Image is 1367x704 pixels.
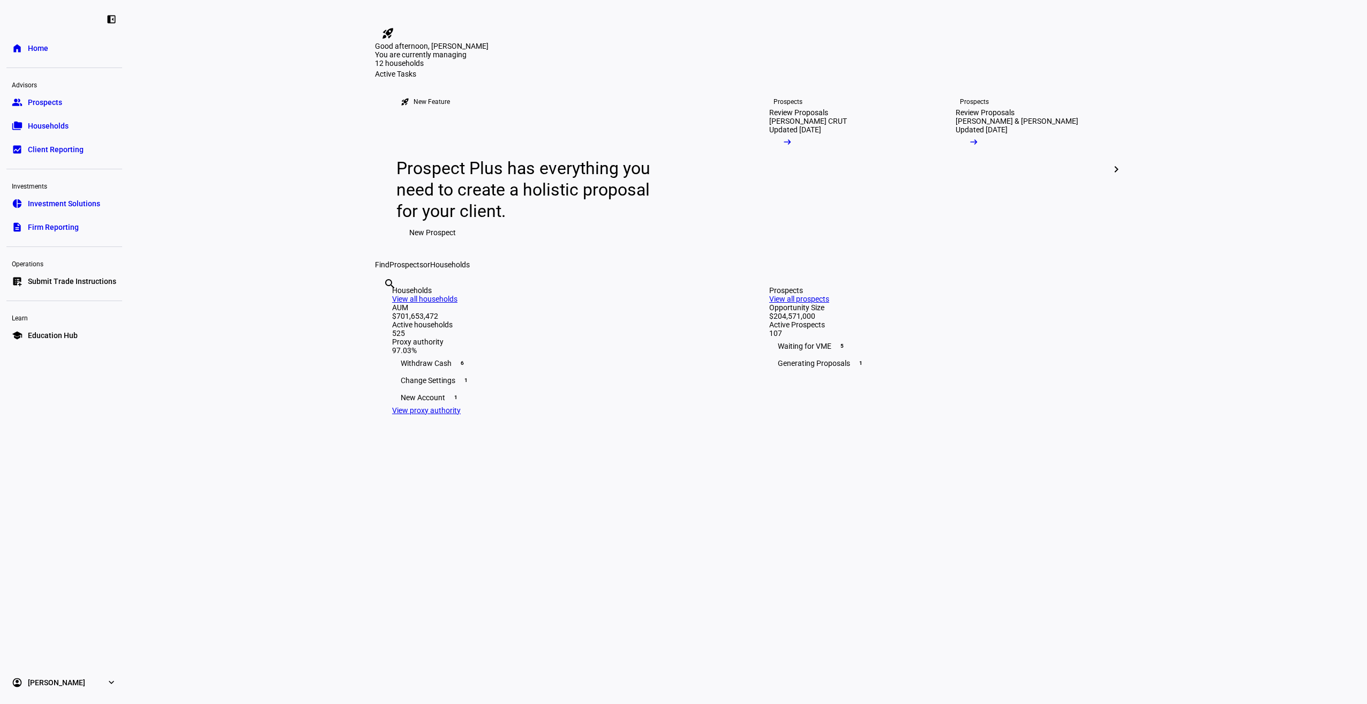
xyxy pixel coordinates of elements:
span: You are currently managing [375,50,467,59]
div: Updated [DATE] [956,125,1008,134]
eth-mat-symbol: school [12,330,22,341]
span: Home [28,43,48,54]
div: Withdraw Cash [392,355,726,372]
div: Learn [6,310,122,325]
span: Households [430,260,470,269]
div: Operations [6,256,122,271]
div: Updated [DATE] [769,125,821,134]
span: Submit Trade Instructions [28,276,116,287]
a: homeHome [6,38,122,59]
a: View proxy authority [392,406,461,415]
div: 107 [769,329,1103,338]
mat-icon: rocket_launch [401,98,409,106]
a: ProspectsReview Proposals[PERSON_NAME] CRUTUpdated [DATE] [752,78,930,260]
div: AUM [392,303,726,312]
span: Households [28,121,69,131]
a: pie_chartInvestment Solutions [6,193,122,214]
div: Review Proposals [769,108,828,117]
div: $701,653,472 [392,312,726,320]
a: folder_copyHouseholds [6,115,122,137]
div: Advisors [6,77,122,92]
span: Prospects [389,260,423,269]
div: Households [392,286,726,295]
a: groupProspects [6,92,122,113]
eth-mat-symbol: pie_chart [12,198,22,209]
div: New Account [392,389,726,406]
div: Active Tasks [375,70,1121,78]
div: Waiting for VME [769,338,1103,355]
div: [PERSON_NAME] & [PERSON_NAME] [956,117,1078,125]
mat-icon: arrow_right_alt [968,137,979,147]
eth-mat-symbol: list_alt_add [12,276,22,287]
div: 525 [392,329,726,338]
span: Education Hub [28,330,78,341]
a: bid_landscapeClient Reporting [6,139,122,160]
div: Prospects [960,98,989,106]
div: Opportunity Size [769,303,1103,312]
a: View all prospects [769,295,829,303]
div: 97.03% [392,346,726,355]
span: Investment Solutions [28,198,100,209]
mat-icon: chevron_right [1110,163,1123,176]
span: 1 [462,376,470,385]
span: 5 [838,342,846,350]
div: 12 households [375,59,482,70]
span: 1 [857,359,865,368]
div: Active households [392,320,726,329]
div: Prospect Plus has everything you need to create a holistic proposal for your client. [396,158,660,222]
div: Review Proposals [956,108,1015,117]
div: Active Prospects [769,320,1103,329]
span: Client Reporting [28,144,84,155]
span: Prospects [28,97,62,108]
eth-mat-symbol: bid_landscape [12,144,22,155]
span: 1 [452,393,460,402]
div: Investments [6,178,122,193]
mat-icon: rocket_launch [381,27,394,40]
span: Firm Reporting [28,222,79,233]
div: $204,571,000 [769,312,1103,320]
eth-mat-symbol: left_panel_close [106,14,117,25]
mat-icon: search [384,278,396,290]
eth-mat-symbol: description [12,222,22,233]
a: descriptionFirm Reporting [6,216,122,238]
button: New Prospect [396,222,469,243]
div: Prospects [773,98,802,106]
span: 6 [458,359,467,368]
a: View all households [392,295,457,303]
eth-mat-symbol: group [12,97,22,108]
div: New Feature [414,98,450,106]
input: Enter name of prospect or household [384,292,386,305]
span: New Prospect [409,222,456,243]
div: Prospects [769,286,1103,295]
mat-icon: arrow_right_alt [782,137,793,147]
div: Proxy authority [392,338,726,346]
div: Change Settings [392,372,726,389]
span: [PERSON_NAME] [28,677,85,688]
div: Generating Proposals [769,355,1103,372]
eth-mat-symbol: folder_copy [12,121,22,131]
eth-mat-symbol: expand_more [106,677,117,688]
div: Good afternoon, [PERSON_NAME] [375,42,1121,50]
eth-mat-symbol: account_circle [12,677,22,688]
eth-mat-symbol: home [12,43,22,54]
div: [PERSON_NAME] CRUT [769,117,847,125]
div: Find or [375,260,1121,269]
a: ProspectsReview Proposals[PERSON_NAME] & [PERSON_NAME]Updated [DATE] [938,78,1116,260]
